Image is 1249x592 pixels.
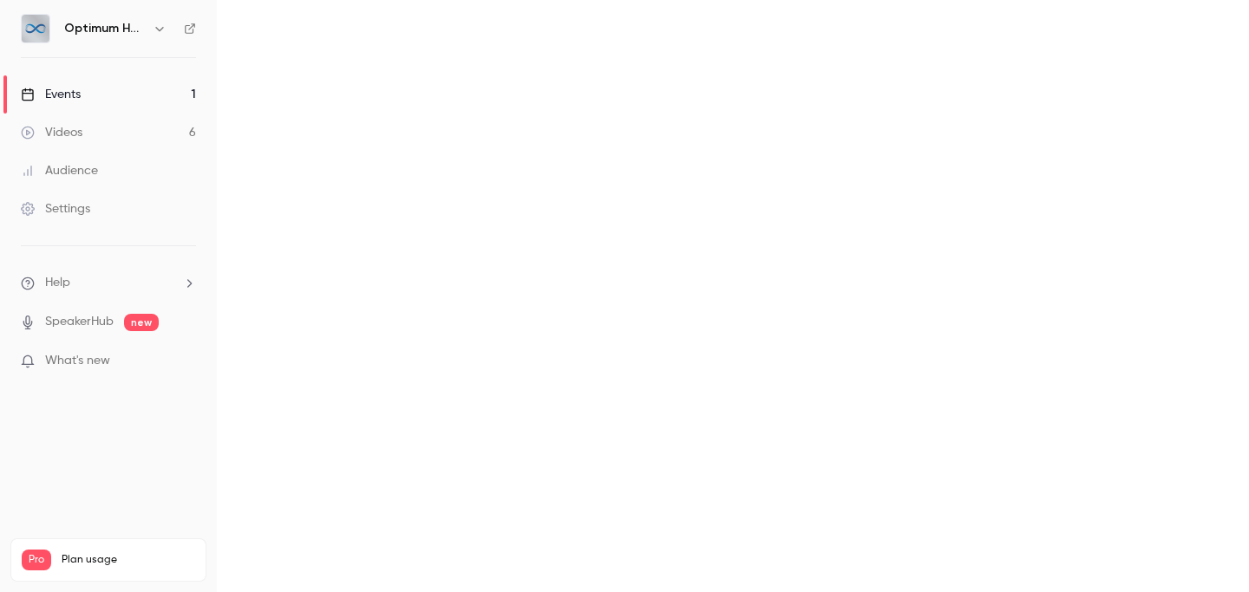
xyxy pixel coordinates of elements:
[45,313,114,331] a: SpeakerHub
[64,20,146,37] h6: Optimum Healthcare IT
[175,354,196,369] iframe: Noticeable Trigger
[21,86,81,103] div: Events
[62,553,195,567] span: Plan usage
[22,550,51,570] span: Pro
[21,162,98,179] div: Audience
[21,274,196,292] li: help-dropdown-opener
[21,124,82,141] div: Videos
[22,15,49,42] img: Optimum Healthcare IT
[45,274,70,292] span: Help
[21,200,90,218] div: Settings
[124,314,159,331] span: new
[45,352,110,370] span: What's new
